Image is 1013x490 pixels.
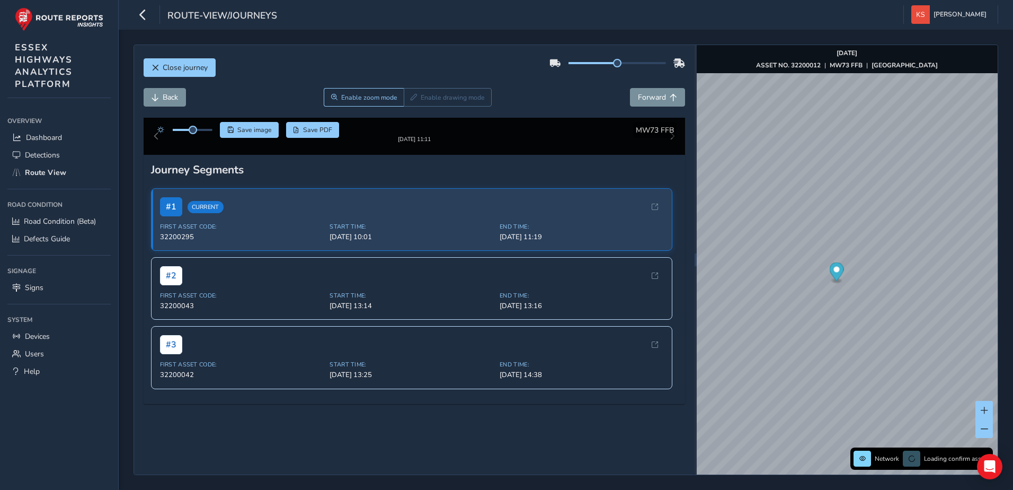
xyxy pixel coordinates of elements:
img: diamond-layout [911,5,930,24]
span: Loading confirm assets [924,454,990,463]
span: Defects Guide [24,234,70,244]
span: [PERSON_NAME] [934,5,987,24]
strong: MW73 FFB [830,61,863,69]
span: Save PDF [303,126,332,134]
span: Users [25,349,44,359]
span: Help [24,366,40,377]
span: Forward [638,92,666,102]
a: Route View [7,164,111,181]
span: Save image [237,126,272,134]
span: Start Time: [330,300,493,308]
div: | | [756,61,938,69]
a: Users [7,345,111,363]
span: Network [875,454,899,463]
span: End Time: [500,231,663,239]
img: rr logo [15,7,103,31]
span: End Time: [500,369,663,377]
div: Signage [7,263,111,279]
span: Close journey [163,63,208,73]
span: End Time: [500,300,663,308]
span: Back [163,92,178,102]
span: Route View [25,168,66,178]
div: Open Intercom Messenger [977,454,1002,479]
span: 32200042 [160,379,324,388]
button: PDF [286,122,340,138]
span: Start Time: [330,231,493,239]
span: First Asset Code: [160,300,324,308]
a: Defects Guide [7,230,111,248]
a: Help [7,363,111,380]
div: Journey Segments [151,171,678,186]
span: Devices [25,331,50,342]
span: Current [188,209,224,222]
a: Dashboard [7,129,111,146]
span: Detections [25,150,60,160]
span: # 3 [160,344,182,363]
button: Close journey [144,58,216,77]
strong: ASSET NO. 32200012 [756,61,821,69]
span: [DATE] 13:16 [500,310,663,319]
span: # 1 [160,206,182,225]
span: Enable zoom mode [341,93,397,102]
span: MW73 FFB [636,125,674,135]
span: [DATE] 13:25 [330,379,493,388]
span: ESSEX HIGHWAYS ANALYTICS PLATFORM [15,41,73,90]
span: [DATE] 14:38 [500,379,663,388]
button: [PERSON_NAME] [911,5,990,24]
div: [DATE] 11:11 [382,144,447,152]
div: Map marker [829,262,843,284]
span: [DATE] 11:19 [500,241,663,250]
span: Dashboard [26,133,62,143]
strong: [DATE] [837,49,857,57]
div: System [7,312,111,328]
div: Road Condition [7,197,111,213]
span: First Asset Code: [160,231,324,239]
div: Overview [7,113,111,129]
a: Devices [7,328,111,345]
span: Start Time: [330,369,493,377]
span: # 2 [160,275,182,294]
strong: [GEOGRAPHIC_DATA] [872,61,938,69]
span: route-view/journeys [167,9,277,24]
img: Thumbnail frame [382,134,447,144]
button: Back [144,88,186,107]
button: Forward [630,88,685,107]
a: Road Condition (Beta) [7,213,111,230]
span: Road Condition (Beta) [24,216,96,226]
span: 32200043 [160,310,324,319]
span: Signs [25,283,43,293]
a: Signs [7,279,111,296]
button: Zoom [324,88,404,107]
span: [DATE] 10:01 [330,241,493,250]
span: 32200295 [160,241,324,250]
a: Detections [7,146,111,164]
span: [DATE] 13:14 [330,310,493,319]
button: Save [220,122,279,138]
span: First Asset Code: [160,369,324,377]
